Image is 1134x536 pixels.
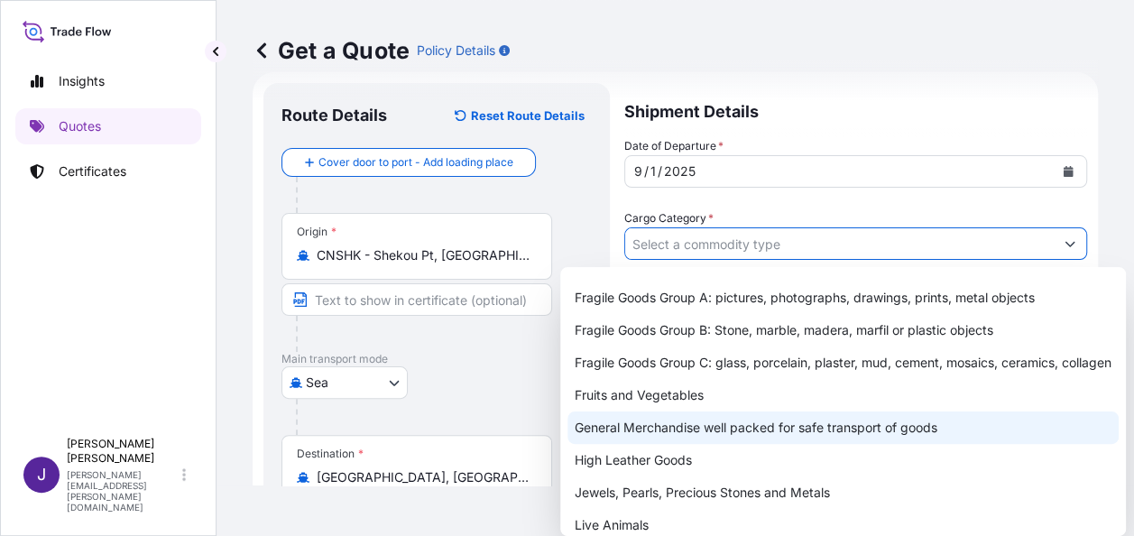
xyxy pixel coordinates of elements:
div: / [658,161,662,182]
div: year, [662,161,697,182]
span: Cover door to port - Add loading place [318,153,513,171]
p: Policy Details [417,42,495,60]
input: Text to appear on certificate [281,283,552,316]
div: Fragile Goods Group C: glass, porcelain, plaster, mud, cement, mosaics, ceramics, collagen [567,347,1119,379]
p: [PERSON_NAME][EMAIL_ADDRESS][PERSON_NAME][DOMAIN_NAME] [67,469,179,513]
div: Jewels, Pearls, Precious Stones and Metals [567,476,1119,509]
input: Destination [317,468,530,486]
p: Get a Quote [253,36,410,65]
div: Fruits and Vegetables [567,379,1119,411]
p: Main transport mode [281,352,592,366]
p: Quotes [59,117,101,135]
button: Select transport [281,366,408,399]
button: Calendar [1054,157,1083,186]
p: Certificates [59,162,126,180]
p: Reset Route Details [471,106,585,125]
input: Origin [317,246,530,264]
div: Origin [297,225,337,239]
button: Show suggestions [1054,227,1086,260]
span: Sea [306,374,328,392]
div: month, [632,161,644,182]
p: Shipment Details [624,83,1087,137]
input: Select a commodity type [625,227,1054,260]
div: Fragile Goods Group B: Stone, marble, madera, marfil or plastic objects [567,314,1119,347]
span: Date of Departure [624,137,724,155]
div: General Merchandise well packed for safe transport of goods [567,411,1119,444]
span: J [37,466,46,484]
div: High Leather Goods [567,444,1119,476]
label: Cargo Category [624,209,714,227]
div: day, [649,161,658,182]
p: [PERSON_NAME] [PERSON_NAME] [67,437,179,466]
div: Destination [297,447,364,461]
p: Route Details [281,105,387,126]
p: Insights [59,72,105,90]
div: Fragile Goods Group A: pictures, photographs, drawings, prints, metal objects [567,282,1119,314]
div: / [644,161,649,182]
